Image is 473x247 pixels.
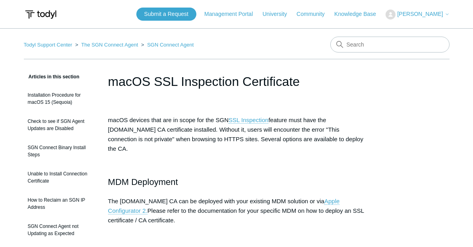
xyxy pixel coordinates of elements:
[297,10,333,18] a: Community
[24,193,96,215] a: How to Reclaim an SGN IP Address
[24,166,96,189] a: Unable to Install Connection Certificate
[108,198,340,214] a: Apple Configurator 2.
[24,42,72,48] a: Todyl Support Center
[81,42,138,48] a: The SGN Connect Agent
[397,11,443,17] span: [PERSON_NAME]
[334,10,384,18] a: Knowledge Base
[24,114,96,136] a: Check to see if SGN Agent Updates are Disabled
[24,7,58,22] img: Todyl Support Center Help Center home page
[24,140,96,162] a: SGN Connect Binary Install Steps
[262,10,295,18] a: University
[136,8,196,21] a: Submit a Request
[108,115,365,154] p: macOS devices that are in scope for the SGN feature must have the [DOMAIN_NAME] CA certificate in...
[108,72,365,91] h1: macOS SSL Inspection Certificate
[24,219,96,241] a: SGN Connect Agent not Updating as Expected
[108,196,365,225] p: The [DOMAIN_NAME] CA can be deployed with your existing MDM solution or via Please refer to the d...
[24,42,74,48] li: Todyl Support Center
[229,117,268,124] a: SSL Inspection
[147,42,194,48] a: SGN Connect Agent
[204,10,261,18] a: Management Portal
[24,88,96,110] a: Installation Procedure for macOS 15 (Sequoia)
[24,74,79,80] span: Articles in this section
[330,37,450,53] input: Search
[74,42,140,48] li: The SGN Connect Agent
[386,10,449,19] button: [PERSON_NAME]
[108,175,365,189] h2: MDM Deployment
[140,42,194,48] li: SGN Connect Agent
